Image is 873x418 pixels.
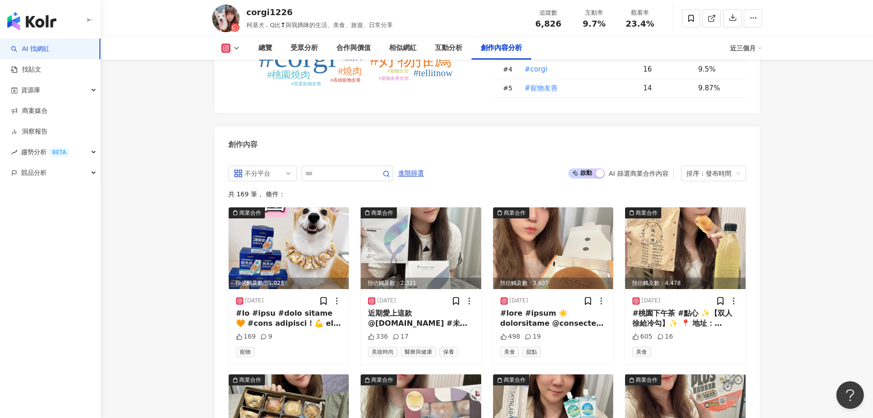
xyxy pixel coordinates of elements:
[361,207,481,289] div: post-image商業合作預估觸及數：2,321
[49,148,70,157] div: BETA
[439,347,458,357] span: 保養
[517,60,636,79] td: #corgi
[525,64,548,74] span: #corgi
[330,78,360,83] tspan: #高雄寵物友善
[623,8,658,17] div: 觀看率
[698,83,737,93] div: 9.87%
[247,22,393,28] span: 柯基犬 , Q比❣與我媽咪的生活、美食、旅遊、日常分享
[524,60,548,78] button: #corgi
[625,278,746,289] div: 預估觸及數：4,478
[583,19,606,28] span: 9.7%
[228,190,746,198] div: 共 169 筆 ， 條件：
[371,375,393,385] div: 商業合作
[632,332,653,341] div: 605
[7,12,56,30] img: logo
[236,332,256,341] div: 169
[379,76,408,81] tspan: #寵物友善住宿
[636,375,658,385] div: 商業合作
[377,297,396,305] div: [DATE]
[698,64,737,74] div: 9.5%
[625,207,746,289] div: post-image商業合作預估觸及數：4,478
[368,347,397,357] span: 美妝時尚
[481,43,522,54] div: 創作內容分析
[510,297,528,305] div: [DATE]
[229,207,349,289] img: post-image
[525,332,541,341] div: 19
[11,65,41,74] a: 找貼文
[398,166,424,180] button: 進階篩選
[691,60,746,79] td: 9.5%
[21,80,40,100] span: 資源庫
[632,347,651,357] span: 美食
[504,375,526,385] div: 商業合作
[657,332,673,341] div: 16
[642,297,660,305] div: [DATE]
[503,64,517,74] div: # 4
[535,19,561,28] span: 6,826
[493,207,614,289] div: post-image商業合作預估觸及數：3,607
[500,332,521,341] div: 498
[691,79,746,98] td: 9.87%
[435,43,462,54] div: 互動分析
[517,79,636,98] td: #寵物友善
[338,66,362,77] tspan: #燒肉
[577,8,612,17] div: 互動率
[686,166,732,181] div: 排序：發布時間
[643,64,691,74] div: 16
[626,19,654,28] span: 23.4%
[401,347,436,357] span: 醫療與健康
[11,127,48,136] a: 洞察報告
[500,347,519,357] span: 美食
[368,308,474,329] div: 近期愛上這款 @[DOMAIN_NAME] #未來仙女玻尿酸保濕面膜 🤩💧 它是採用專利技術導向水凝膜面膜 每次敷完都覺得肌膚喝飽水了～ 穩定膚況 連換季都不怕了🥹 每天來一片肌膚像剛做完SPA...
[212,5,240,32] img: KOL Avatar
[632,308,738,329] div: #桃園下午茶 #點心 ✨【双人徐給冷勾】✨ 📍 地址：[STREET_ADDRESS] 📞 電話：[PHONE_NUMBER] 🕒 營業時間：週一～週六 15:30-19:30（週日公休） 走過...
[398,166,424,181] span: 進階篩選
[393,332,409,341] div: 17
[236,347,254,357] span: 寵物
[260,332,272,341] div: 9
[258,43,272,54] div: 總覽
[239,208,261,217] div: 商業合作
[730,41,762,56] div: 近三個月
[21,162,47,183] span: 競品分析
[247,6,393,18] div: corgi1226
[11,106,48,116] a: 商案媒合
[371,208,393,217] div: 商業合作
[387,68,408,73] tspan: #寵物生活
[524,79,559,97] button: #寵物友善
[236,308,342,329] div: #lo #ipsu #dolo sitame 🧡 #cons adipisci！💪 elit seddoeiu，tempo💪 @incidid.utl 🐟 etd magn | 9ali=8en...
[368,332,388,341] div: 336
[636,208,658,217] div: 商業合作
[504,208,526,217] div: 商業合作
[361,278,481,289] div: 預估觸及數：2,321
[267,69,310,80] tspan: #桃園燒肉
[11,149,17,156] span: rise
[531,8,566,17] div: 追蹤數
[503,83,517,93] div: # 5
[522,347,541,357] span: 甜點
[500,308,606,329] div: #lore #ipsum ☀️dolorsitame @consecte adipi「elits DoeIus」 tempor《inci》 utlabor etdolorema aliquaen...
[11,45,49,54] a: searchAI 找網紅
[625,207,746,289] img: post-image
[21,142,70,162] span: 趨勢分析
[239,375,261,385] div: 商業合作
[493,207,614,289] img: post-image
[413,67,453,78] tspan: #tellitnow
[229,207,349,289] div: post-image商業合作預估觸及數：1,025
[291,81,321,86] tspan: #苗栗寵物友善
[389,43,417,54] div: 相似網紅
[336,43,371,54] div: 合作與價值
[245,166,275,181] div: 不分平台
[361,207,481,289] img: post-image
[245,297,264,305] div: [DATE]
[493,278,614,289] div: 預估觸及數：3,607
[291,43,318,54] div: 受眾分析
[229,278,349,289] div: 預估觸及數：1,025
[643,83,691,93] div: 14
[525,83,558,93] span: #寵物友善
[836,381,864,409] iframe: Help Scout Beacon - Open
[609,170,668,177] div: AI 篩選商業合作內容
[228,139,258,150] div: 創作內容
